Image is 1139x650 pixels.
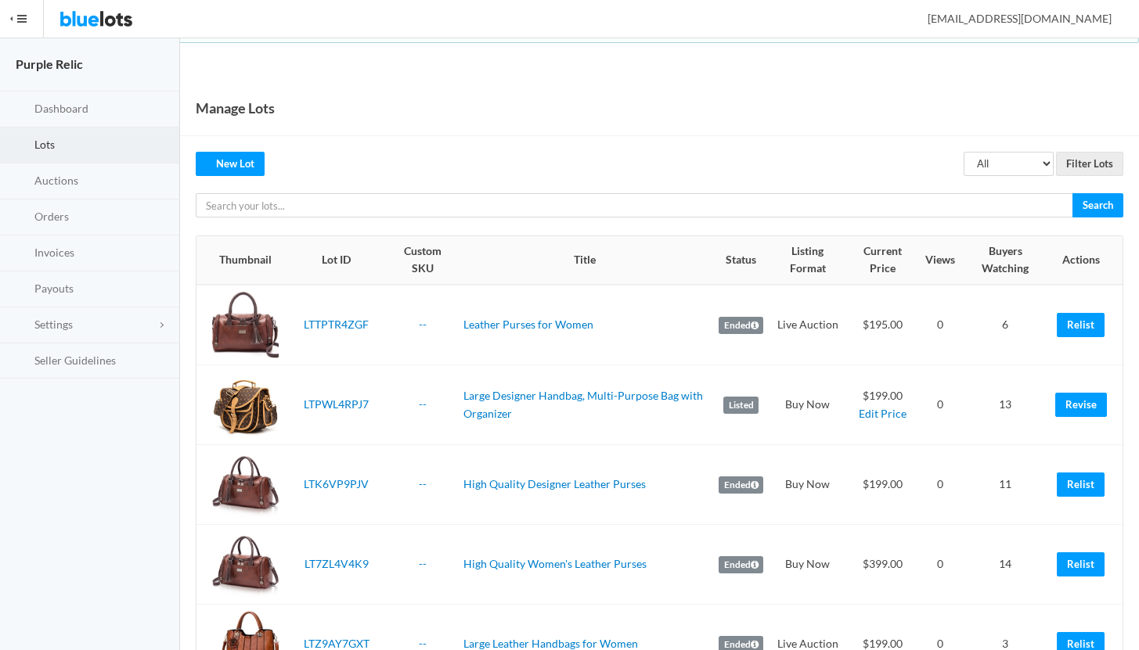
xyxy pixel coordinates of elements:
a: Relist [1057,552,1105,576]
a: -- [419,397,427,411]
th: Thumbnail [196,236,285,285]
span: Settings [34,318,73,331]
a: Edit Price [859,407,907,420]
span: Lots [34,138,55,151]
ion-icon: cog [13,318,29,333]
span: Seller Guidelines [34,354,116,367]
td: $199.00 [846,365,920,445]
span: Auctions [34,174,78,187]
a: -- [419,318,427,331]
input: Search [1072,193,1123,217]
label: Listed [723,397,759,414]
td: 0 [919,365,961,445]
span: Orders [34,210,69,223]
th: Title [457,236,712,285]
a: High Quality Women's Leather Purses [463,557,647,570]
th: Actions [1049,236,1123,285]
a: LTZ9AY7GXT [304,637,369,650]
a: Large Designer Handbag, Multi-Purpose Bag with Organizer [463,389,703,420]
td: Buy Now [770,445,845,525]
ion-icon: flash [13,174,29,189]
a: Relist [1057,472,1105,497]
ion-icon: list box [13,354,29,368]
span: [EMAIL_ADDRESS][DOMAIN_NAME] [910,12,1112,25]
span: Dashboard [34,102,88,115]
th: Current Price [846,236,920,285]
a: Large Leather Handbags for Women [463,637,638,650]
td: $399.00 [846,525,920,605]
a: createNew Lot [196,152,265,176]
a: Relist [1057,313,1105,337]
a: -- [419,477,427,490]
label: Ended [719,476,763,494]
td: Buy Now [770,525,845,605]
ion-icon: person [907,13,922,27]
ion-icon: clipboard [13,138,29,153]
th: Status [712,236,770,285]
th: Lot ID [285,236,388,285]
span: Invoices [34,246,74,259]
td: 14 [961,525,1049,605]
h1: Manage Lots [196,96,275,120]
th: Views [919,236,961,285]
ion-icon: create [206,157,216,167]
th: Custom SKU [388,236,457,285]
a: Revise [1055,393,1107,417]
a: -- [419,557,427,570]
a: LTTPTR4ZGF [304,318,369,331]
strong: Purple Relic [16,56,83,71]
td: 11 [961,445,1049,525]
a: LTPWL4RPJ7 [304,397,369,411]
ion-icon: speedometer [13,102,29,117]
th: Listing Format [770,236,845,285]
td: Buy Now [770,365,845,445]
td: Live Auction [770,285,845,365]
td: 0 [919,525,961,605]
label: Ended [719,556,763,573]
label: Ended [719,317,763,334]
span: Payouts [34,282,74,295]
ion-icon: paper plane [13,282,29,297]
td: 0 [919,445,961,525]
ion-icon: cash [13,210,29,225]
a: High Quality Designer Leather Purses [463,477,646,490]
input: Filter Lots [1056,152,1123,176]
th: Buyers Watching [961,236,1049,285]
a: LTK6VP9PJV [304,477,369,490]
a: -- [419,637,427,650]
a: Leather Purses for Women [463,318,593,331]
a: LT7ZL4V4K9 [305,557,369,570]
ion-icon: calculator [13,246,29,261]
td: $199.00 [846,445,920,525]
td: $195.00 [846,285,920,365]
input: Search your lots... [196,193,1073,217]
td: 6 [961,285,1049,365]
td: 13 [961,365,1049,445]
td: 0 [919,285,961,365]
